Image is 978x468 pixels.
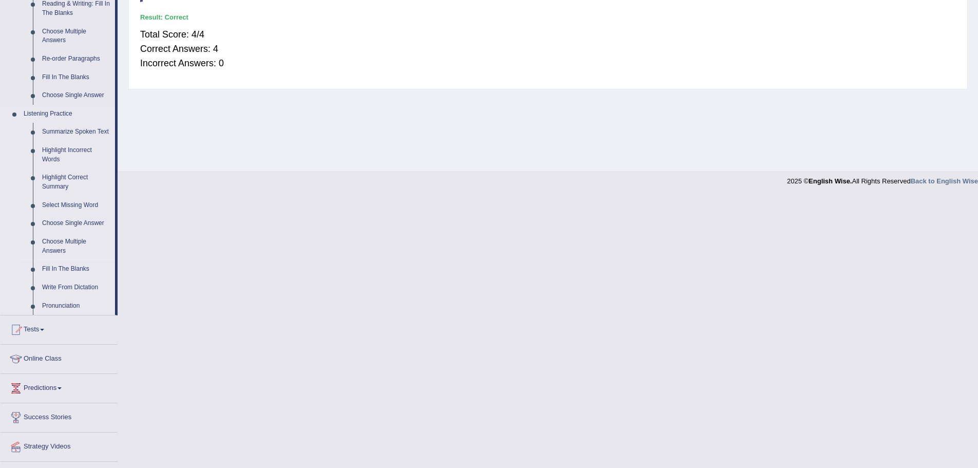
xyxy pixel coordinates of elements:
[37,233,115,260] a: Choose Multiple Answers
[37,214,115,233] a: Choose Single Answer
[809,177,852,185] strong: English Wise.
[37,278,115,297] a: Write From Dictation
[37,68,115,87] a: Fill In The Blanks
[37,50,115,68] a: Re-order Paragraphs
[37,297,115,315] a: Pronunciation
[787,171,978,186] div: 2025 © All Rights Reserved
[1,374,118,400] a: Predictions
[19,105,115,123] a: Listening Practice
[1,433,118,458] a: Strategy Videos
[37,260,115,278] a: Fill In The Blanks
[37,141,115,169] a: Highlight Incorrect Words
[1,345,118,370] a: Online Class
[37,86,115,105] a: Choose Single Answer
[37,23,115,50] a: Choose Multiple Answers
[1,403,118,429] a: Success Stories
[140,12,956,22] div: Result:
[37,123,115,141] a: Summarize Spoken Text
[140,22,956,76] div: Total Score: 4/4 Correct Answers: 4 Incorrect Answers: 0
[37,169,115,196] a: Highlight Correct Summary
[37,196,115,215] a: Select Missing Word
[911,177,978,185] a: Back to English Wise
[1,315,118,341] a: Tests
